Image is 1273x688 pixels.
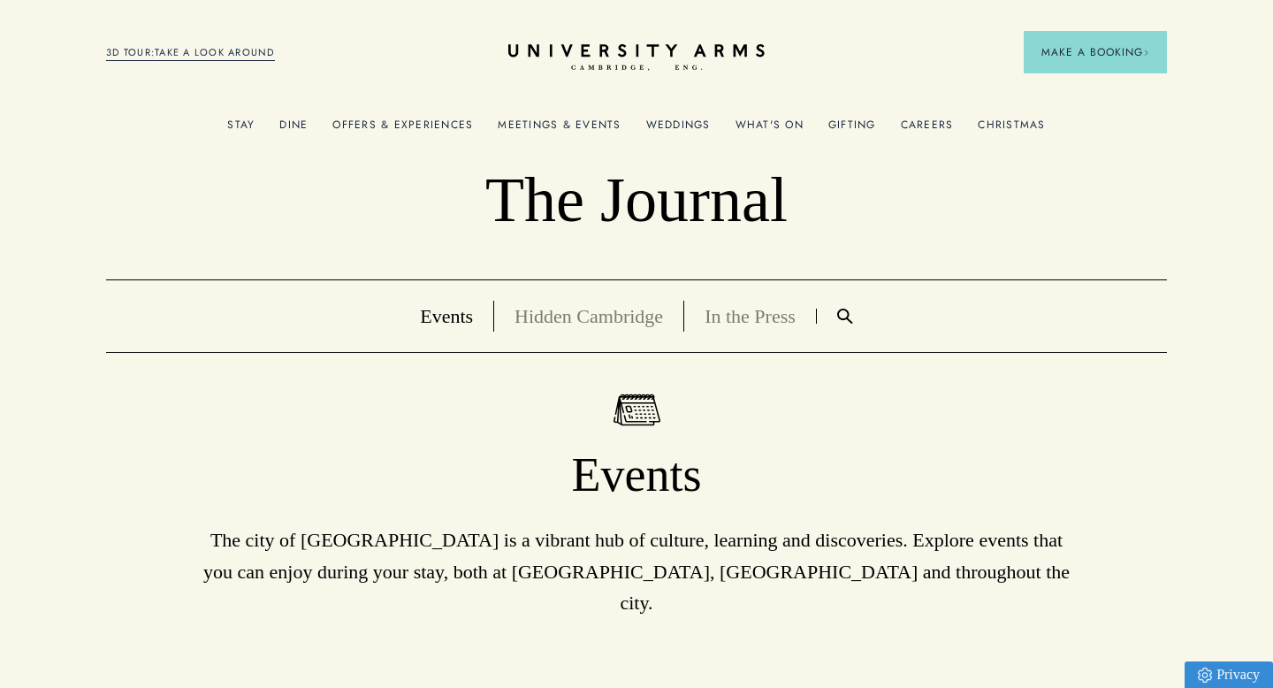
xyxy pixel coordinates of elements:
[106,45,275,61] a: 3D TOUR:TAKE A LOOK AROUND
[279,118,308,141] a: Dine
[332,118,473,141] a: Offers & Experiences
[420,305,473,327] a: Events
[106,163,1167,239] p: The Journal
[515,305,663,327] a: Hidden Cambridge
[817,309,873,324] a: Search
[736,118,804,141] a: What's On
[837,309,853,324] img: Search
[106,447,1167,505] h1: Events
[1024,31,1167,73] button: Make a BookingArrow icon
[614,394,660,426] img: Events
[828,118,876,141] a: Gifting
[1198,668,1212,683] img: Privacy
[498,118,621,141] a: Meetings & Events
[508,44,765,72] a: Home
[978,118,1045,141] a: Christmas
[1143,50,1149,56] img: Arrow icon
[227,118,255,141] a: Stay
[194,524,1079,618] p: The city of [GEOGRAPHIC_DATA] is a vibrant hub of culture, learning and discoveries. Explore even...
[705,305,796,327] a: In the Press
[646,118,711,141] a: Weddings
[901,118,954,141] a: Careers
[1041,44,1149,60] span: Make a Booking
[1185,661,1273,688] a: Privacy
